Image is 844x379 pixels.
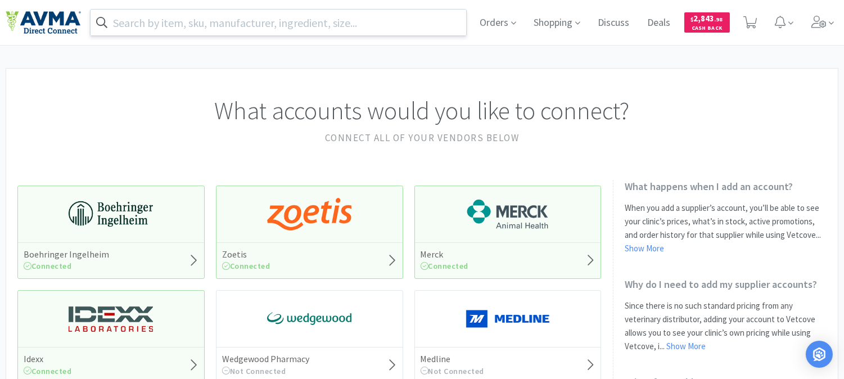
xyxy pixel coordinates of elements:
[222,353,309,365] h5: Wedgewood Pharmacy
[24,366,72,376] span: Connected
[421,249,469,260] h5: Merck
[625,201,827,255] p: When you add a supplier’s account, you’ll be able to see your clinic’s prices, what’s in stock, a...
[691,16,694,23] span: $
[715,16,723,23] span: . 98
[466,197,550,231] img: 6d7abf38e3b8462597f4a2f88dede81e_176.png
[421,353,485,365] h5: Medline
[222,261,270,271] span: Connected
[625,243,664,254] a: Show More
[6,11,81,34] img: e4e33dab9f054f5782a47901c742baa9_102.png
[643,18,675,28] a: Deals
[625,180,827,193] h2: What happens when I add an account?
[421,366,485,376] span: Not Connected
[466,302,550,336] img: a646391c64b94eb2892348a965bf03f3_134.png
[594,18,634,28] a: Discuss
[222,249,270,260] h5: Zoetis
[806,341,833,368] div: Open Intercom Messenger
[421,261,469,271] span: Connected
[267,302,351,336] img: e40baf8987b14801afb1611fffac9ca4_8.png
[691,25,723,33] span: Cash Back
[17,130,827,146] h2: Connect all of your vendors below
[24,261,72,271] span: Connected
[625,299,827,353] p: Since there is no such standard pricing from any veterinary distributor, adding your account to V...
[625,278,827,291] h2: Why do I need to add my supplier accounts?
[17,91,827,130] h1: What accounts would you like to connect?
[69,197,153,231] img: 730db3968b864e76bcafd0174db25112_22.png
[24,249,109,260] h5: Boehringer Ingelheim
[69,302,153,336] img: 13250b0087d44d67bb1668360c5632f9_13.png
[91,10,466,35] input: Search by item, sku, manufacturer, ingredient, size...
[684,7,730,38] a: $2,843.98Cash Back
[24,353,72,365] h5: Idexx
[222,366,286,376] span: Not Connected
[666,341,706,351] a: Show More
[691,13,723,24] span: 2,843
[267,197,351,231] img: a673e5ab4e5e497494167fe422e9a3ab.png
